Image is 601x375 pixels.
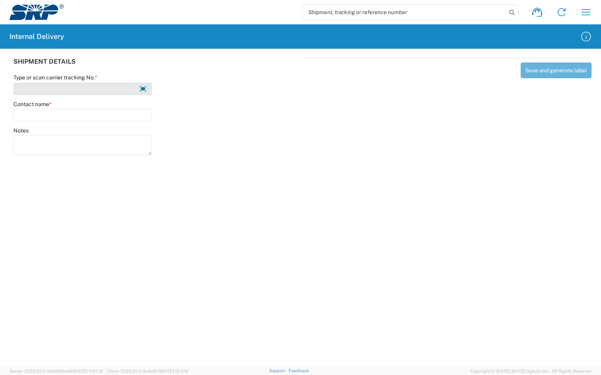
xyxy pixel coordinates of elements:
span: [DATE] 11:47:12 [74,369,103,373]
img: srp [9,4,64,20]
label: Type or scan carrier tracking No. [13,74,97,81]
label: Notes [13,127,29,134]
label: Contact name [13,101,52,108]
span: [DATE] 12:11:14 [160,369,188,373]
span: Server: 2025.20.0-5efa686e39f [9,369,103,373]
span: Client: 2025.20.0-8c6e0cf [107,369,188,373]
a: Feedback [289,368,309,373]
div: SHIPMENT DETAILS [13,58,299,74]
span: Copyright © [DATE]-[DATE] Agistix Inc., All Rights Reserved [470,368,592,375]
input: Shipment, tracking or reference number [302,5,506,20]
a: Support [269,368,289,373]
h2: Internal Delivery [9,32,64,41]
